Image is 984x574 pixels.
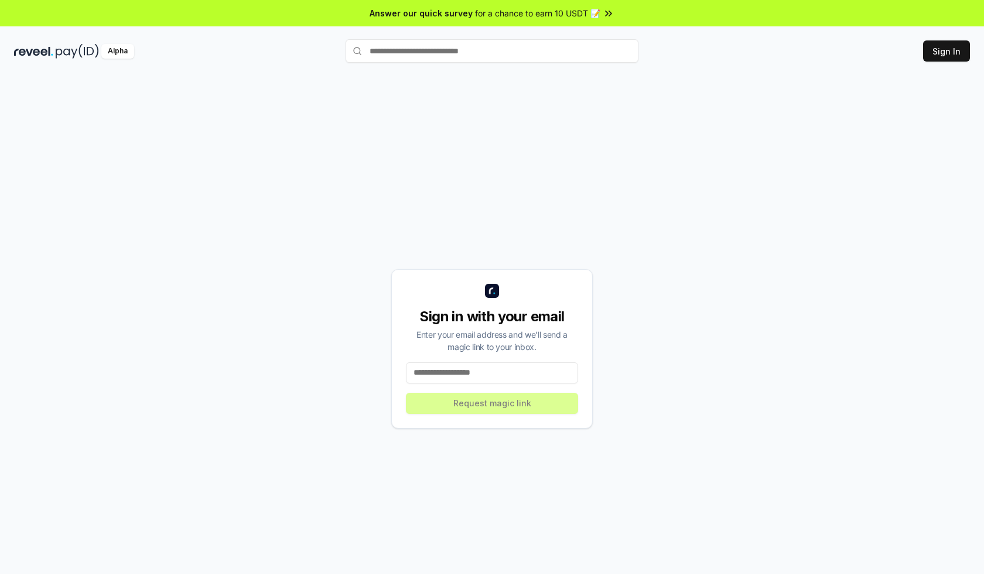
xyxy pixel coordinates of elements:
[406,328,578,353] div: Enter your email address and we’ll send a magic link to your inbox.
[406,307,578,326] div: Sign in with your email
[923,40,970,62] button: Sign In
[475,7,600,19] span: for a chance to earn 10 USDT 📝
[370,7,473,19] span: Answer our quick survey
[101,44,134,59] div: Alpha
[14,44,53,59] img: reveel_dark
[56,44,99,59] img: pay_id
[485,284,499,298] img: logo_small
